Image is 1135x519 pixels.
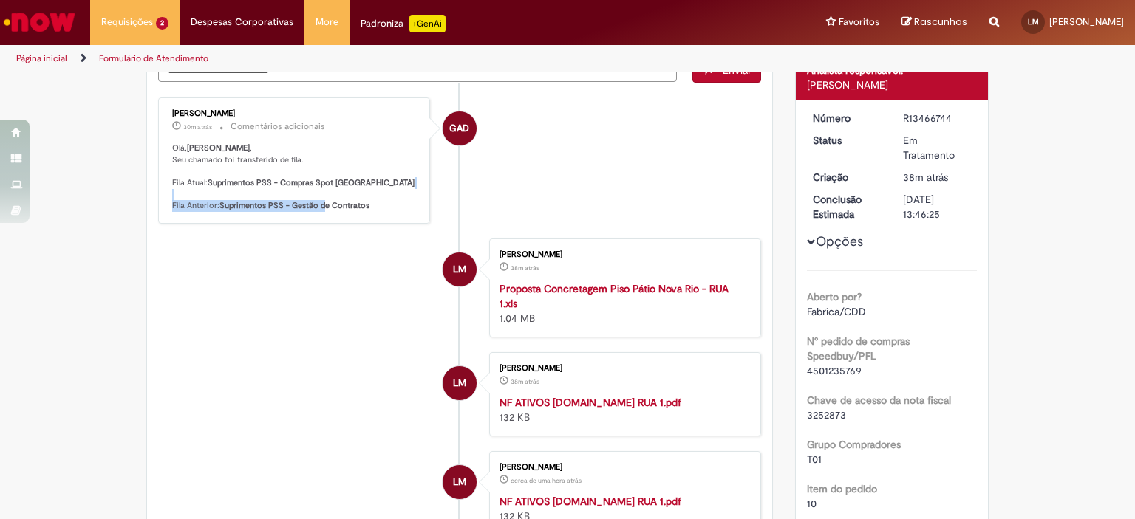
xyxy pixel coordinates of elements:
div: [PERSON_NAME] [807,78,978,92]
span: T01 [807,453,822,466]
div: 01/09/2025 09:46:21 [903,170,972,185]
span: [PERSON_NAME] [1049,16,1124,28]
span: 3252873 [807,408,846,422]
span: Enviar [723,63,751,77]
span: 38m atrás [511,264,539,272]
span: More [316,15,338,30]
div: Em Tratamento [903,133,972,162]
div: Gabriela Alves De Souza [443,111,477,145]
dt: Conclusão Estimada [802,192,893,221]
div: Lucas Barros Martins [443,366,477,400]
b: Item do pedido [807,482,877,495]
div: [PERSON_NAME] [172,109,418,118]
b: [PERSON_NAME] [187,142,250,154]
span: 4501235769 [807,364,862,377]
div: Padroniza [361,15,446,32]
a: NF ATIVOS [DOMAIN_NAME] RUA 1.pdf [500,495,681,508]
time: 01/09/2025 09:37:40 [511,476,582,485]
p: +GenAi [409,15,446,32]
a: Formulário de Atendimento [99,52,208,64]
time: 01/09/2025 09:46:21 [903,171,948,184]
span: 10 [807,497,817,510]
dt: Número [802,111,893,126]
span: Favoritos [839,15,879,30]
div: [PERSON_NAME] [500,250,746,259]
span: Despesas Corporativas [191,15,293,30]
b: Grupo Compradores [807,438,901,451]
span: Rascunhos [914,15,967,29]
small: Comentários adicionais [231,120,325,133]
time: 01/09/2025 09:54:27 [183,123,212,131]
b: Aberto por? [807,290,862,303]
img: ServiceNow [1,7,78,37]
span: 38m atrás [511,377,539,386]
span: Requisições [101,15,153,30]
a: Rascunhos [901,16,967,30]
b: Suprimentos PSS - Gestão de Contratos [219,200,369,211]
div: R13466744 [903,111,972,126]
dt: Criação [802,170,893,185]
span: 38m atrás [903,171,948,184]
dt: Status [802,133,893,148]
span: LM [453,252,466,287]
a: Proposta Concretagem Piso Pátio Nova Rio - RUA 1.xls [500,282,729,310]
ul: Trilhas de página [11,45,746,72]
span: GAD [449,111,469,146]
span: LM [453,464,466,500]
b: Chave de acesso da nota fiscal [807,393,951,407]
b: N° pedido de compras Speedbuy/PFL [807,334,910,362]
span: Fabrica/CDD [807,305,866,318]
span: LM [1028,17,1039,27]
a: NF ATIVOS [DOMAIN_NAME] RUA 1.pdf [500,396,681,409]
span: LM [453,365,466,401]
time: 01/09/2025 09:46:16 [511,377,539,386]
span: 2 [156,17,168,30]
div: 1.04 MB [500,281,746,326]
div: [PERSON_NAME] [500,364,746,373]
span: cerca de uma hora atrás [511,476,582,485]
div: 132 KB [500,395,746,425]
div: [PERSON_NAME] [500,463,746,472]
div: Lucas Barros Martins [443,465,477,499]
div: Lucas Barros Martins [443,252,477,286]
p: Olá, , Seu chamado foi transferido de fila. Fila Atual: Fila Anterior: [172,142,418,212]
div: [DATE] 13:46:25 [903,192,972,221]
b: Suprimentos PSS - Compras Spot [GEOGRAPHIC_DATA] [208,177,415,188]
time: 01/09/2025 09:46:17 [511,264,539,272]
a: Página inicial [16,52,67,64]
span: 30m atrás [183,123,212,131]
